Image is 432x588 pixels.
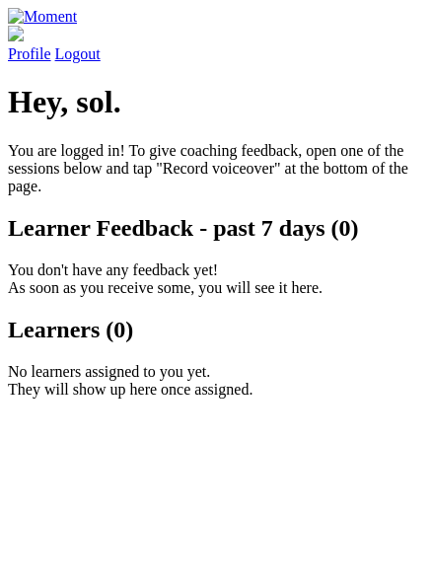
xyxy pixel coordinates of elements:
p: No learners assigned to you yet. They will show up here once assigned. [8,363,424,399]
img: Moment [8,8,77,26]
p: You don't have any feedback yet! As soon as you receive some, you will see it here. [8,261,424,297]
h2: Learner Feedback - past 7 days (0) [8,215,424,242]
a: Logout [55,45,101,62]
p: You are logged in! To give coaching feedback, open one of the sessions below and tap "Record voic... [8,142,424,195]
h2: Learners (0) [8,317,424,343]
h1: Hey, sol. [8,84,424,120]
a: Profile [8,26,424,62]
img: default_avatar-b4e2223d03051bc43aaaccfb402a43260a3f17acc7fafc1603fdf008d6cba3c9.png [8,26,24,41]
